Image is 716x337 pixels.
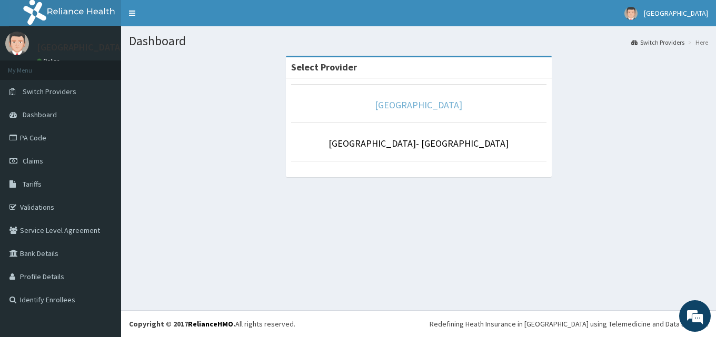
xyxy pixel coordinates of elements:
li: Here [685,38,708,47]
div: Redefining Heath Insurance in [GEOGRAPHIC_DATA] using Telemedicine and Data Science! [430,319,708,329]
img: User Image [5,32,29,55]
h1: Dashboard [129,34,708,48]
a: RelianceHMO [188,319,233,329]
span: [GEOGRAPHIC_DATA] [644,8,708,18]
strong: Select Provider [291,61,357,73]
p: [GEOGRAPHIC_DATA] [37,43,124,52]
a: Switch Providers [631,38,684,47]
span: Claims [23,156,43,166]
strong: Copyright © 2017 . [129,319,235,329]
span: Switch Providers [23,87,76,96]
footer: All rights reserved. [121,310,716,337]
a: [GEOGRAPHIC_DATA] [375,99,462,111]
span: Tariffs [23,179,42,189]
span: Dashboard [23,110,57,119]
a: Online [37,57,62,65]
a: [GEOGRAPHIC_DATA]- [GEOGRAPHIC_DATA] [329,137,509,149]
img: User Image [624,7,638,20]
